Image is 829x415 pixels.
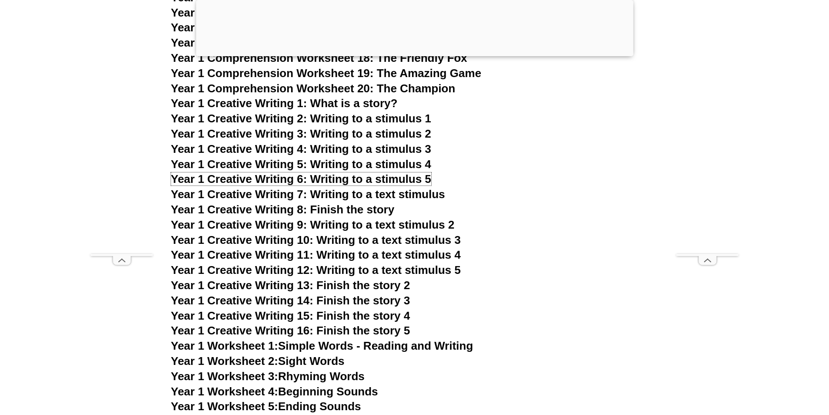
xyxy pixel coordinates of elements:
a: Year 1 Creative Writing 2: Writing to a stimulus 1 [171,112,431,125]
a: Year 1 Comprehension Worksheet 15: The Music of Dreams [171,6,491,19]
a: Year 1 Creative Writing 5: Writing to a stimulus 4 [171,158,431,171]
a: Year 1 Worksheet 2:Sight Words [171,354,345,368]
a: Year 1 Creative Writing 15: Finish the story 4 [171,309,410,322]
span: Year 1 Worksheet 4: [171,385,279,398]
a: Year 1 Creative Writing 14: Finish the story 3 [171,294,410,307]
a: Year 1 Creative Writing 4: Writing to a stimulus 3 [171,142,431,155]
a: Year 1 Creative Writing 9: Writing to a text stimulus 2 [171,218,455,231]
span: Year 1 Worksheet 1: [171,339,279,352]
a: Year 1 Creative Writing 13: Finish the story 2 [171,279,410,292]
span: Year 1 Worksheet 5: [171,400,279,413]
a: Year 1 Worksheet 1:Simple Words - Reading and Writing [171,339,473,352]
iframe: Chat Widget [684,317,829,415]
a: Year 1 Comprehension Worksheet 20: The Champion [171,82,456,95]
span: Year 1 Worksheet 3: [171,370,279,383]
a: Year 1 Worksheet 5:Ending Sounds [171,400,361,413]
a: Year 1 Creative Writing 7: Writing to a text stimulus [171,188,445,201]
a: Year 1 Creative Writing 11: Writing to a text stimulus 4 [171,248,461,261]
a: Year 1 Creative Writing 12: Writing to a text stimulus 5 [171,263,461,277]
span: Year 1 Worksheet 2: [171,354,279,368]
a: Year 1 Comprehension Worksheet 17: The Time-Travelling Toy Box [171,36,530,49]
a: Year 1 Creative Writing 10: Writing to a text stimulus 3 [171,233,461,246]
iframe: Advertisement [91,21,153,254]
a: Year 1 Comprehension Worksheet 18: The Friendly Fox [171,51,467,64]
a: Year 1 Creative Writing 6: Writing to a stimulus 5 [171,172,431,186]
a: Year 1 Worksheet 4:Beginning Sounds [171,385,378,398]
a: Year 1 Creative Writing 1: What is a story? [171,97,398,110]
iframe: Advertisement [676,21,738,254]
a: Year 1 Comprehension Worksheet 19: The Amazing Game [171,67,481,80]
a: Year 1 Creative Writing 16: Finish the story 5 [171,324,410,337]
a: Year 1 Comprehension Worksheet 16: The Giant Sneezes [171,21,477,34]
a: Year 1 Worksheet 3:Rhyming Words [171,370,365,383]
a: Year 1 Creative Writing 3: Writing to a stimulus 2 [171,127,431,140]
a: Year 1 Creative Writing 8: Finish the story [171,203,395,216]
